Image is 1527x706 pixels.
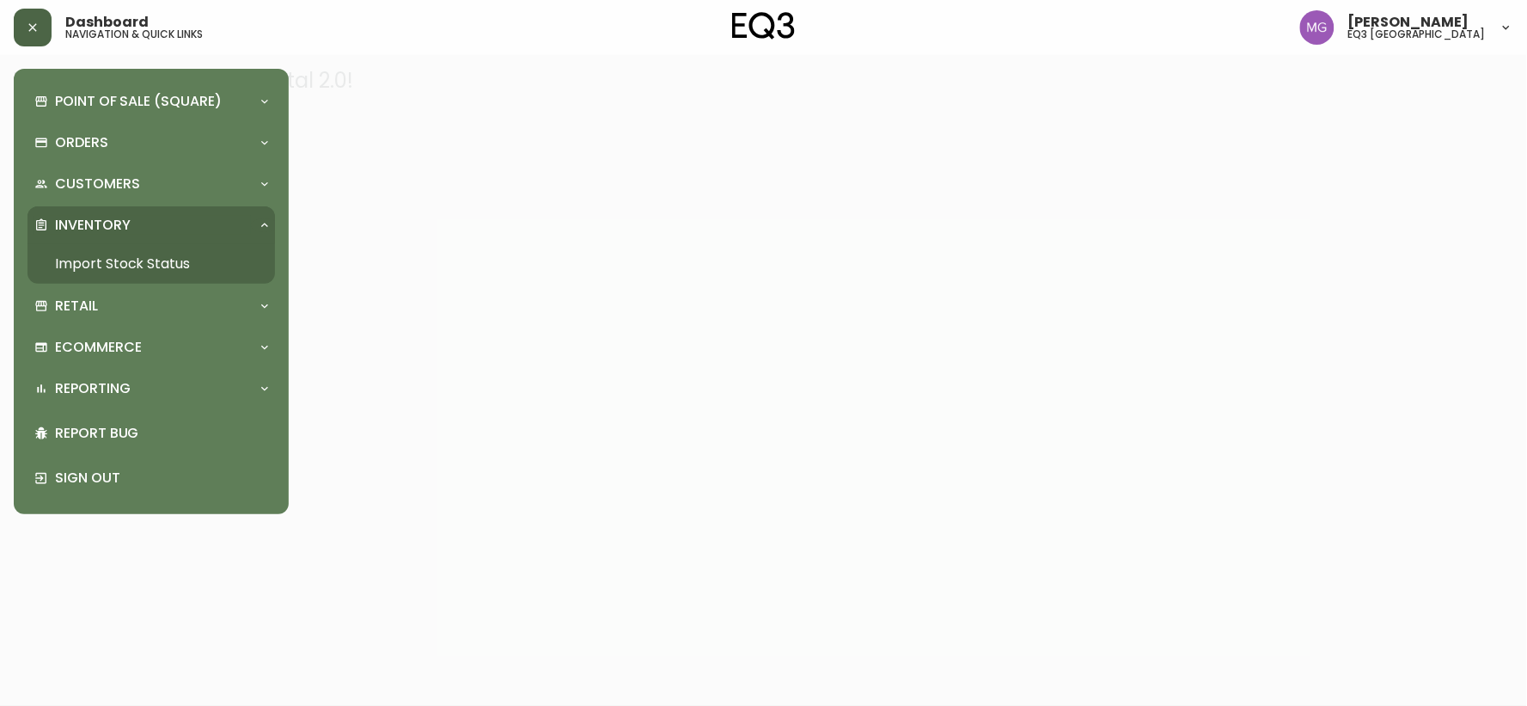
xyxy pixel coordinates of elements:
[1348,29,1486,40] h5: eq3 [GEOGRAPHIC_DATA]
[27,165,275,203] div: Customers
[55,92,222,111] p: Point of Sale (Square)
[27,83,275,120] div: Point of Sale (Square)
[55,297,98,316] p: Retail
[55,469,268,488] p: Sign Out
[27,244,275,284] a: Import Stock Status
[55,216,131,235] p: Inventory
[55,379,131,398] p: Reporting
[27,370,275,408] div: Reporting
[732,12,796,40] img: logo
[65,29,203,40] h5: navigation & quick links
[55,175,140,193] p: Customers
[55,424,268,443] p: Report Bug
[27,328,275,366] div: Ecommerce
[27,124,275,162] div: Orders
[27,456,275,500] div: Sign Out
[27,411,275,456] div: Report Bug
[27,206,275,244] div: Inventory
[1300,10,1335,45] img: de8837be2a95cd31bb7c9ae23fe16153
[55,338,142,357] p: Ecommerce
[55,133,108,152] p: Orders
[27,287,275,325] div: Retail
[1348,15,1469,29] span: [PERSON_NAME]
[65,15,149,29] span: Dashboard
